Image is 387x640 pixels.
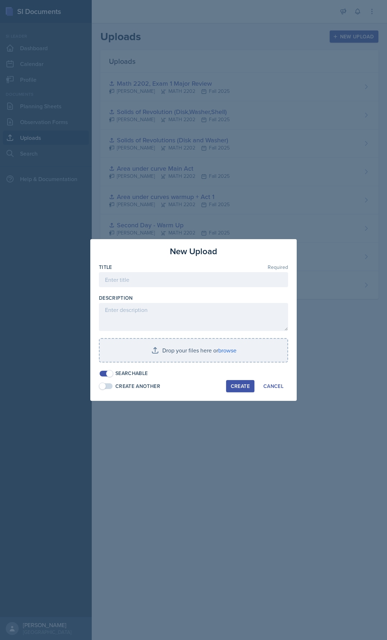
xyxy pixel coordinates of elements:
[170,245,217,258] h3: New Upload
[268,265,288,270] span: Required
[115,370,148,377] div: Searchable
[99,264,112,271] label: Title
[115,383,160,390] div: Create Another
[231,383,250,389] div: Create
[263,383,283,389] div: Cancel
[226,380,254,392] button: Create
[99,272,288,287] input: Enter title
[259,380,288,392] button: Cancel
[99,294,133,302] label: Description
